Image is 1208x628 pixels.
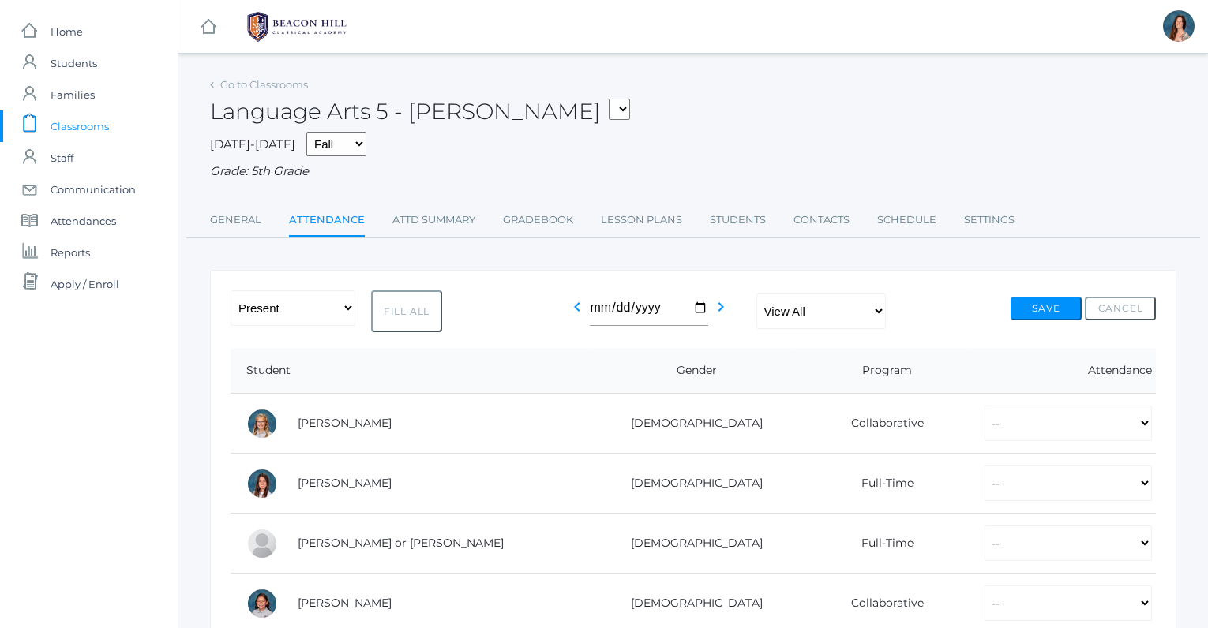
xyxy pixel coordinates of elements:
[964,204,1015,236] a: Settings
[51,142,73,174] span: Staff
[238,7,356,47] img: 1_BHCALogos-05.png
[51,110,109,142] span: Classrooms
[711,305,730,320] a: chevron_right
[51,205,116,237] span: Attendances
[969,348,1156,394] th: Attendance
[793,514,968,574] td: Full-Time
[51,79,95,110] span: Families
[298,596,392,610] a: [PERSON_NAME]
[371,290,442,332] button: Fill All
[503,204,573,236] a: Gradebook
[51,174,136,205] span: Communication
[588,514,793,574] td: [DEMOGRAPHIC_DATA]
[289,204,365,238] a: Attendance
[392,204,475,236] a: Attd Summary
[51,47,97,79] span: Students
[568,297,587,316] i: chevron_left
[710,204,766,236] a: Students
[246,408,278,439] div: Paige Albanese
[298,476,392,490] a: [PERSON_NAME]
[246,468,278,499] div: Grace Carpenter
[298,416,392,430] a: [PERSON_NAME]
[793,204,850,236] a: Contacts
[1011,297,1082,320] button: Save
[210,99,630,124] h2: Language Arts 5 - [PERSON_NAME]
[588,394,793,454] td: [DEMOGRAPHIC_DATA]
[210,163,1176,181] div: Grade: 5th Grade
[1163,10,1195,42] div: Rebecca Salazar
[246,528,278,559] div: Thomas or Tom Cope
[568,305,587,320] a: chevron_left
[298,536,504,550] a: [PERSON_NAME] or [PERSON_NAME]
[793,348,968,394] th: Program
[246,588,278,619] div: Esperanza Ewing
[711,297,730,316] i: chevron_right
[210,204,261,236] a: General
[220,78,308,91] a: Go to Classrooms
[51,237,90,268] span: Reports
[793,454,968,514] td: Full-Time
[588,454,793,514] td: [DEMOGRAPHIC_DATA]
[1085,297,1156,320] button: Cancel
[51,16,83,47] span: Home
[51,268,119,300] span: Apply / Enroll
[793,394,968,454] td: Collaborative
[210,136,295,151] span: [DATE]-[DATE]
[231,348,588,394] th: Student
[877,204,936,236] a: Schedule
[601,204,682,236] a: Lesson Plans
[588,348,793,394] th: Gender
